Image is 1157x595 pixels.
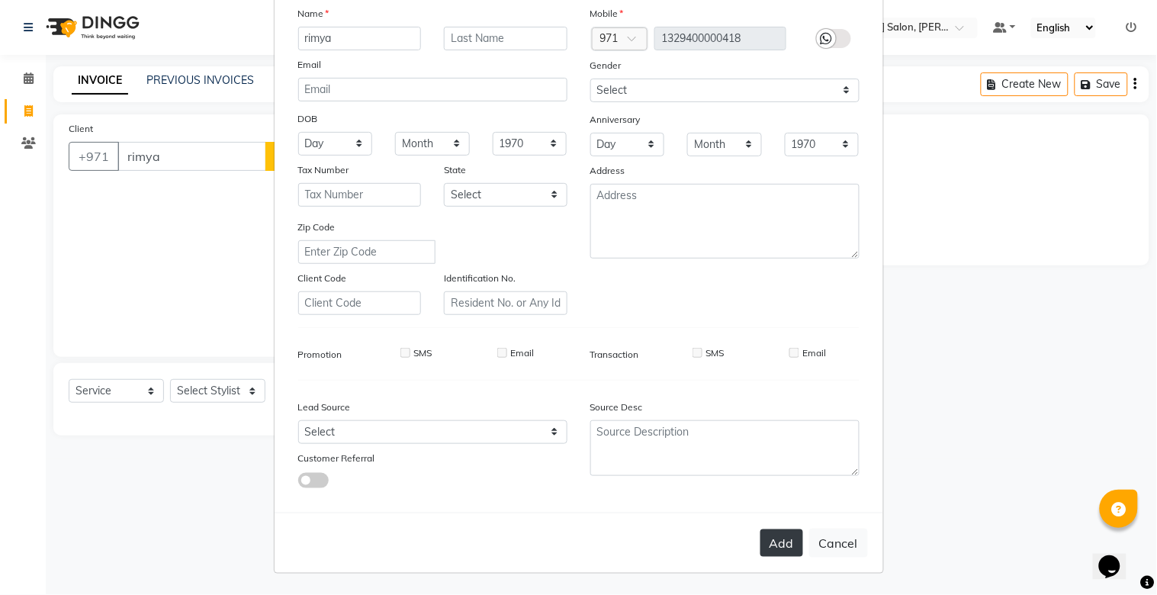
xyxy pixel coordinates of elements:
[298,400,351,414] label: Lead Source
[590,164,625,178] label: Address
[298,348,342,362] label: Promotion
[298,291,422,315] input: Client Code
[590,400,643,414] label: Source Desc
[298,163,349,177] label: Tax Number
[298,112,318,126] label: DOB
[590,113,641,127] label: Anniversary
[1093,534,1142,580] iframe: chat widget
[590,7,624,21] label: Mobile
[298,272,347,285] label: Client Code
[809,529,868,558] button: Cancel
[444,291,567,315] input: Resident No. or Any Id
[510,346,534,360] label: Email
[298,452,375,465] label: Customer Referral
[444,27,567,50] input: Last Name
[298,58,322,72] label: Email
[298,27,422,50] input: First Name
[444,163,466,177] label: State
[590,59,622,72] label: Gender
[298,183,422,207] input: Tax Number
[413,346,432,360] label: SMS
[444,272,516,285] label: Identification No.
[298,220,336,234] label: Zip Code
[298,7,329,21] label: Name
[760,529,803,557] button: Add
[590,348,639,362] label: Transaction
[802,346,826,360] label: Email
[298,240,435,264] input: Enter Zip Code
[705,346,724,360] label: SMS
[654,27,786,50] input: Mobile
[298,78,567,101] input: Email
